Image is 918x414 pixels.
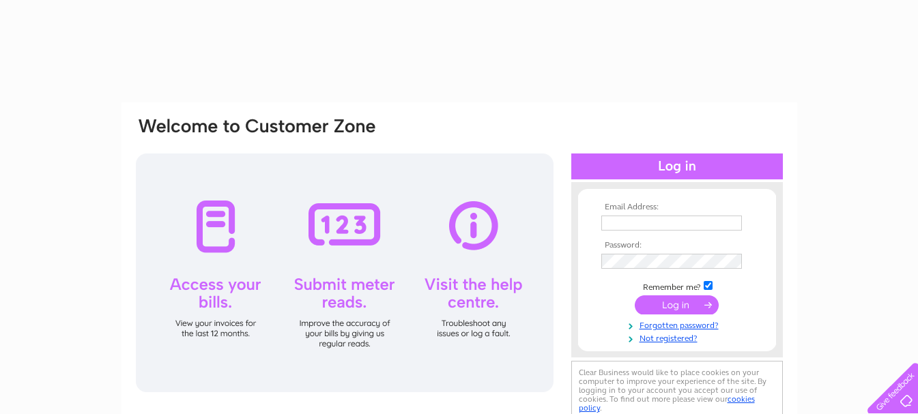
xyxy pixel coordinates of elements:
[598,241,756,250] th: Password:
[601,331,756,344] a: Not registered?
[579,394,755,413] a: cookies policy
[601,318,756,331] a: Forgotten password?
[598,203,756,212] th: Email Address:
[635,295,719,314] input: Submit
[598,279,756,293] td: Remember me?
